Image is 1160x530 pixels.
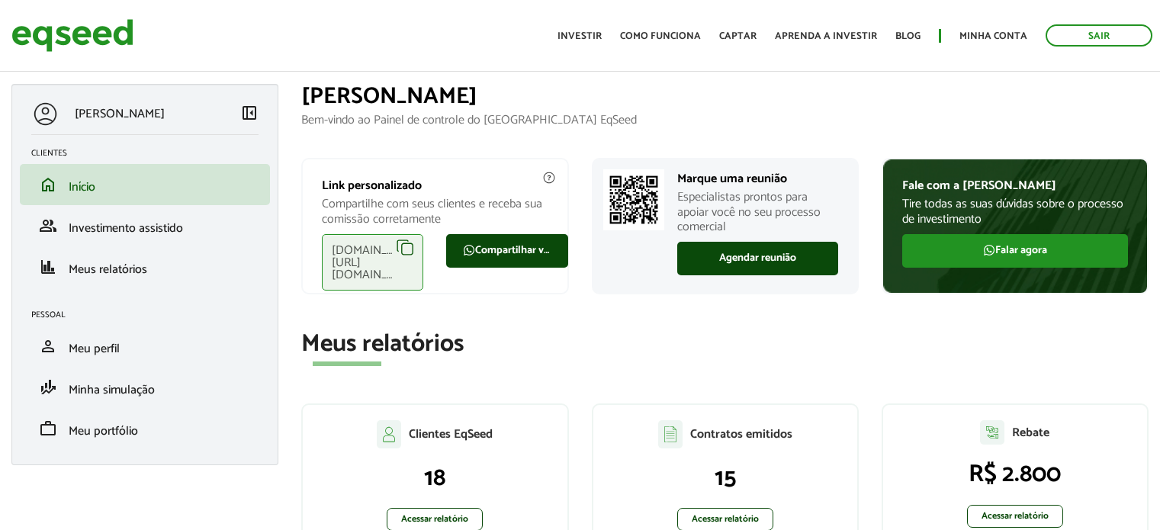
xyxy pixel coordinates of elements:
[31,217,259,235] a: groupInvestimento assistido
[677,190,838,234] p: Especialistas prontos para apoiar você no seu processo comercial
[301,84,1149,109] h1: [PERSON_NAME]
[69,339,120,359] span: Meu perfil
[902,234,1128,268] a: Falar agora
[39,419,57,438] span: work
[983,244,995,256] img: FaWhatsapp.svg
[322,178,548,193] p: Link personalizado
[301,113,1149,127] p: Bem-vindo ao Painel de controle do [GEOGRAPHIC_DATA] EqSeed
[20,326,270,367] li: Meu perfil
[20,246,270,287] li: Meus relatórios
[980,420,1004,445] img: agent-relatorio.svg
[75,107,165,121] p: [PERSON_NAME]
[446,234,568,268] a: Compartilhar via WhatsApp
[31,149,270,158] h2: Clientes
[39,258,57,276] span: finance
[69,218,183,239] span: Investimento assistido
[318,464,551,493] p: 18
[20,205,270,246] li: Investimento assistido
[677,172,838,186] p: Marque uma reunião
[31,258,259,276] a: financeMeus relatórios
[1012,426,1049,440] p: Rebate
[240,104,259,122] span: left_panel_close
[898,460,1132,489] p: R$ 2.800
[967,505,1063,528] a: Acessar relatório
[240,104,259,125] a: Colapsar menu
[690,427,792,442] p: Contratos emitidos
[620,31,701,41] a: Como funciona
[39,175,57,194] span: home
[959,31,1027,41] a: Minha conta
[775,31,877,41] a: Aprenda a investir
[69,380,155,400] span: Minha simulação
[31,419,259,438] a: workMeu portfólio
[20,408,270,449] li: Meu portfólio
[609,464,842,493] p: 15
[322,197,548,226] p: Compartilhe com seus clientes e receba sua comissão corretamente
[20,164,270,205] li: Início
[39,217,57,235] span: group
[902,197,1128,226] p: Tire todas as suas dúvidas sobre o processo de investimento
[895,31,921,41] a: Blog
[69,177,95,198] span: Início
[542,171,556,185] img: agent-meulink-info2.svg
[39,337,57,355] span: person
[409,427,493,442] p: Clientes EqSeed
[69,421,138,442] span: Meu portfólio
[377,420,401,448] img: agent-clientes.svg
[603,169,664,230] img: Marcar reunião com consultor
[31,175,259,194] a: homeInício
[558,31,602,41] a: Investir
[69,259,147,280] span: Meus relatórios
[31,337,259,355] a: personMeu perfil
[1046,24,1152,47] a: Sair
[31,310,270,320] h2: Pessoal
[719,31,757,41] a: Captar
[20,367,270,408] li: Minha simulação
[677,242,838,275] a: Agendar reunião
[902,178,1128,193] p: Fale com a [PERSON_NAME]
[301,331,1149,358] h2: Meus relatórios
[322,234,423,291] div: [DOMAIN_NAME][URL][DOMAIN_NAME]
[463,244,475,256] img: FaWhatsapp.svg
[658,420,683,448] img: agent-contratos.svg
[11,15,133,56] img: EqSeed
[31,378,259,397] a: finance_modeMinha simulação
[39,378,57,397] span: finance_mode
